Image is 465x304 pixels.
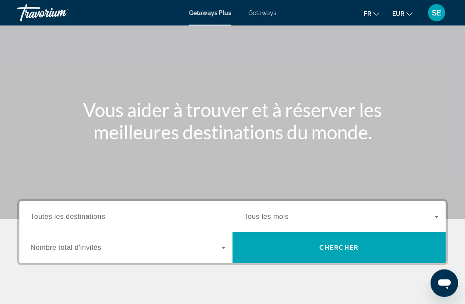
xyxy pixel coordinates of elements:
[392,7,412,20] button: Change currency
[392,10,404,17] span: EUR
[31,244,101,252] span: Nombre total d'invités
[364,10,371,17] span: fr
[189,9,231,16] a: Getaways Plus
[425,4,448,22] button: User Menu
[19,202,446,264] div: Search widget
[31,213,105,221] span: Toutes les destinations
[71,99,394,144] h1: Vous aider à trouver et à réserver les meilleures destinations du monde.
[431,270,458,297] iframe: Bouton de lancement de la fenêtre de messagerie
[364,7,379,20] button: Change language
[232,233,446,264] button: Chercher
[248,9,276,16] a: Getaways
[319,245,359,252] span: Chercher
[432,9,441,17] span: SE
[244,213,288,221] span: Tous les mois
[17,2,103,24] a: Travorium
